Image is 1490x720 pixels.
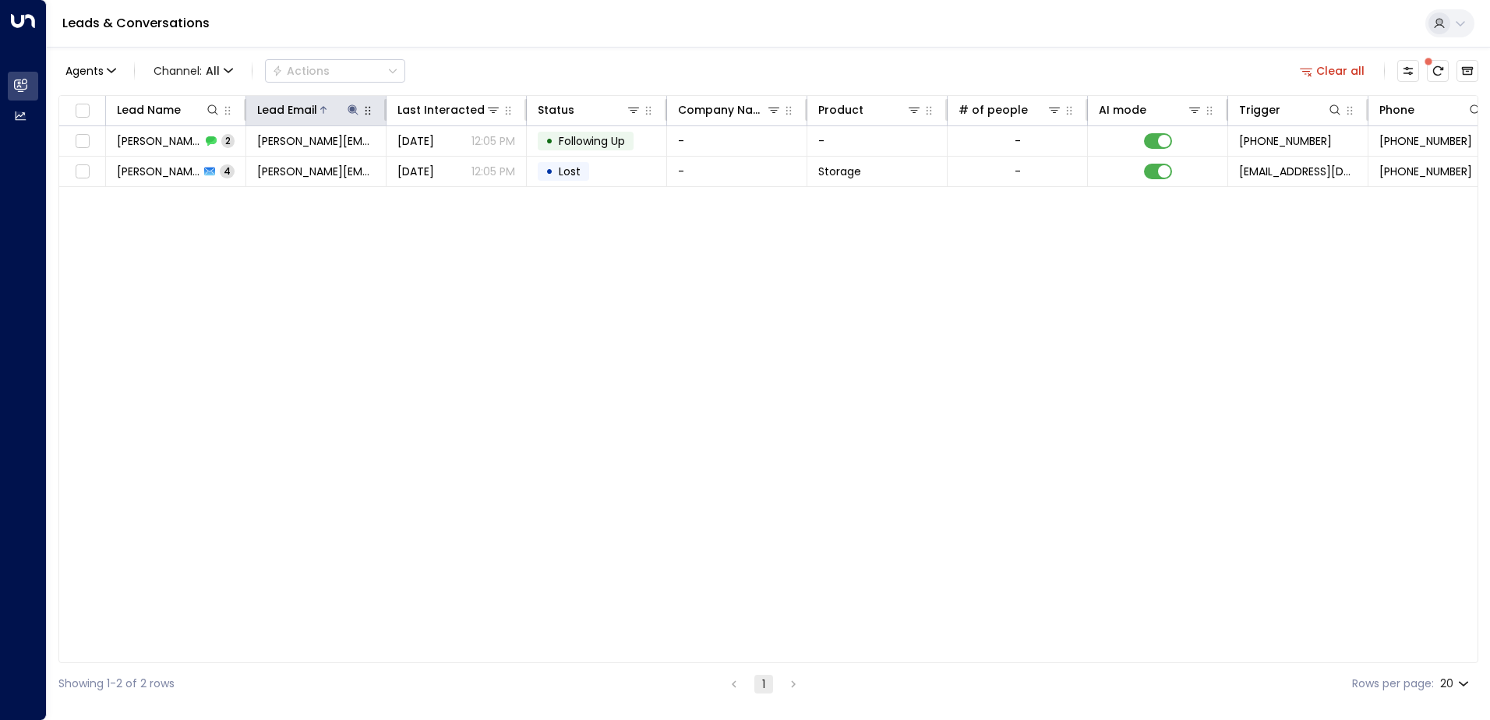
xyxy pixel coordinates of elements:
[1239,133,1332,149] span: +447721391829
[559,133,625,149] span: Following Up
[818,164,861,179] span: Storage
[72,132,92,151] span: Toggle select row
[1379,164,1472,179] span: +447721391829
[221,134,235,147] span: 2
[117,164,199,179] span: Christoffer Guldberg
[1239,101,1343,119] div: Trigger
[667,157,807,186] td: -
[959,101,1028,119] div: # of people
[62,14,210,32] a: Leads & Conversations
[678,101,782,119] div: Company Name
[257,101,361,119] div: Lead Email
[58,60,122,82] button: Agents
[471,133,515,149] p: 12:05 PM
[257,133,375,149] span: christoffer.guldberg@kcl.ac.uk
[1015,133,1021,149] div: -
[538,101,574,119] div: Status
[667,126,807,156] td: -
[559,164,581,179] span: Lost
[58,676,175,692] div: Showing 1-2 of 2 rows
[397,101,485,119] div: Last Interacted
[1352,676,1434,692] label: Rows per page:
[397,133,434,149] span: Aug 19, 2025
[65,65,104,76] span: Agents
[754,675,773,694] button: page 1
[546,128,553,154] div: •
[220,164,235,178] span: 4
[1294,60,1372,82] button: Clear all
[1239,164,1357,179] span: leads@space-station.co.uk
[117,101,181,119] div: Lead Name
[678,101,766,119] div: Company Name
[1427,60,1449,82] span: There are new threads available. Refresh the grid to view the latest updates.
[1379,133,1472,149] span: +447721391829
[1440,672,1472,695] div: 20
[1239,101,1280,119] div: Trigger
[471,164,515,179] p: 12:05 PM
[397,101,501,119] div: Last Interacted
[1015,164,1021,179] div: -
[117,133,201,149] span: Christoffer Guldberg
[818,101,863,119] div: Product
[72,101,92,121] span: Toggle select all
[272,64,330,78] div: Actions
[1099,101,1146,119] div: AI mode
[265,59,405,83] div: Button group with a nested menu
[257,164,375,179] span: christoffer.guldberg@kcl.ac.uk
[807,126,948,156] td: -
[1379,101,1483,119] div: Phone
[724,674,803,694] nav: pagination navigation
[206,65,220,77] span: All
[1379,101,1414,119] div: Phone
[1397,60,1419,82] button: Customize
[117,101,221,119] div: Lead Name
[546,158,553,185] div: •
[72,162,92,182] span: Toggle select row
[538,101,641,119] div: Status
[818,101,922,119] div: Product
[257,101,317,119] div: Lead Email
[397,164,434,179] span: Aug 23, 2025
[1099,101,1202,119] div: AI mode
[147,60,239,82] button: Channel:All
[265,59,405,83] button: Actions
[147,60,239,82] span: Channel:
[1456,60,1478,82] button: Archived Leads
[959,101,1062,119] div: # of people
